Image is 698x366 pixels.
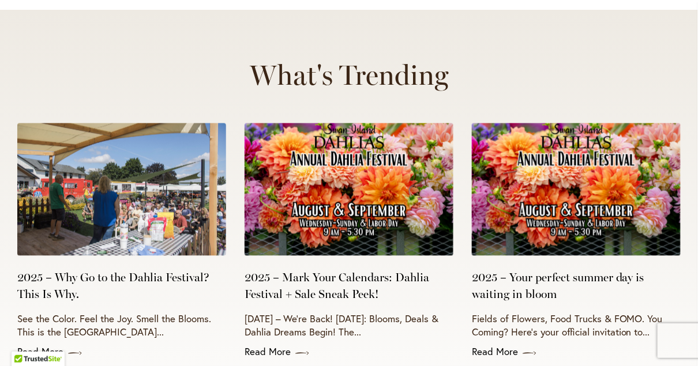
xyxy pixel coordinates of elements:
[245,123,453,256] img: 2025 Annual Dahlias Festival Poster
[17,123,226,256] img: Dahlia Lecture
[472,312,681,340] p: Fields of Flowers, Food Trucks & FOMO. You Coming? Here’s your official invitation to...
[472,123,681,256] img: 2025 Annual Dahlias Festival Poster
[245,312,453,340] p: [DATE] – We’re Back! [DATE]: Blooms, Deals & Dahlia Dreams Begin! The...
[472,270,681,303] a: 2025 – Your perfect summer day is waiting in bloom
[14,59,684,91] h2: What's Trending
[245,270,453,303] a: 2025 – Mark Your Calendars: Dahlia Festival + Sale Sneak Peek!
[17,270,226,303] a: 2025 – Why Go to the Dahlia Festival? This Is Why.
[17,312,226,340] p: See the Color. Feel the Joy. Smell the Blooms. This is the [GEOGRAPHIC_DATA]...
